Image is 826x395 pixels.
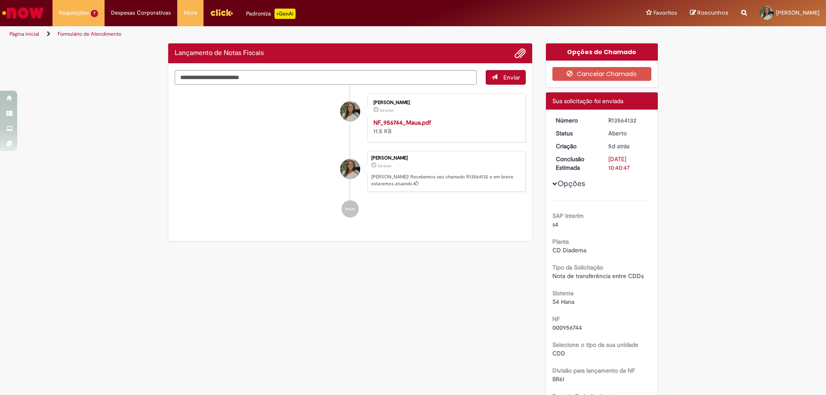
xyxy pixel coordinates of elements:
span: CD Diadema [552,246,586,254]
span: [PERSON_NAME] [776,9,820,16]
textarea: Digite sua mensagem aqui... [175,70,477,85]
ul: Histórico de tíquete [175,85,526,227]
b: Divisão para lançamento da NF [552,367,635,374]
b: Tipo da Solicitação [552,263,603,271]
div: [PERSON_NAME] [371,156,521,161]
h2: Lançamento de Notas Fiscais Histórico de tíquete [175,49,264,57]
span: Favoritos [653,9,677,17]
button: Adicionar anexos [515,48,526,59]
div: Padroniza [246,9,296,19]
b: NF [552,315,560,323]
ul: Trilhas de página [6,26,544,42]
b: SAP Interim [552,212,584,220]
span: 7 [91,10,98,17]
button: Enviar [486,70,526,85]
div: Mikaela De Sousa Santos Costa [340,101,360,121]
p: +GenAi [274,9,296,19]
img: ServiceNow [1,4,45,21]
li: Mikaela De Sousa Santos Costa [175,151,526,192]
div: Mikaela De Sousa Santos Costa [340,159,360,179]
b: Sistema [552,289,573,297]
span: BR6I [552,375,564,383]
span: Sua solicitação foi enviada [552,97,623,105]
a: Página inicial [9,31,39,37]
b: Selecione o tipo da sua unidade [552,341,638,349]
p: [PERSON_NAME]! Recebemos seu chamado R13564132 e em breve estaremos atuando. [371,174,521,187]
dt: Conclusão Estimada [549,155,602,172]
span: Nota de transferência entre CDDs [552,272,644,280]
time: 24/09/2025 16:40:43 [378,163,391,168]
div: 11.5 KB [373,118,517,135]
a: Rascunhos [690,9,728,17]
div: R13564132 [608,116,648,125]
span: Enviar [503,73,520,81]
dt: Status [549,129,602,138]
span: Despesas Corporativas [111,9,171,17]
dt: Número [549,116,602,125]
span: More [184,9,197,17]
span: Requisições [59,9,89,17]
span: 5d atrás [378,163,391,168]
time: 24/09/2025 16:40:43 [608,142,629,150]
div: [PERSON_NAME] [373,100,517,105]
span: Rascunhos [697,9,728,17]
b: Planta [552,238,569,245]
div: Opções do Chamado [546,43,658,61]
span: 5d atrás [608,142,629,150]
a: Formulário de Atendimento [58,31,121,37]
time: 24/09/2025 16:39:55 [380,108,394,113]
span: CDD [552,349,565,357]
span: 000956744 [552,324,582,331]
div: Aberto [608,129,648,138]
span: 5d atrás [380,108,394,113]
button: Cancelar Chamado [552,67,652,81]
div: 24/09/2025 16:40:43 [608,142,648,150]
a: NF_956744_Maua.pdf [373,119,431,126]
dt: Criação [549,142,602,150]
img: click_logo_yellow_360x200.png [210,6,233,19]
div: [DATE] 10:40:47 [608,155,648,172]
span: S4 Hana [552,298,574,306]
span: s4 [552,220,558,228]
